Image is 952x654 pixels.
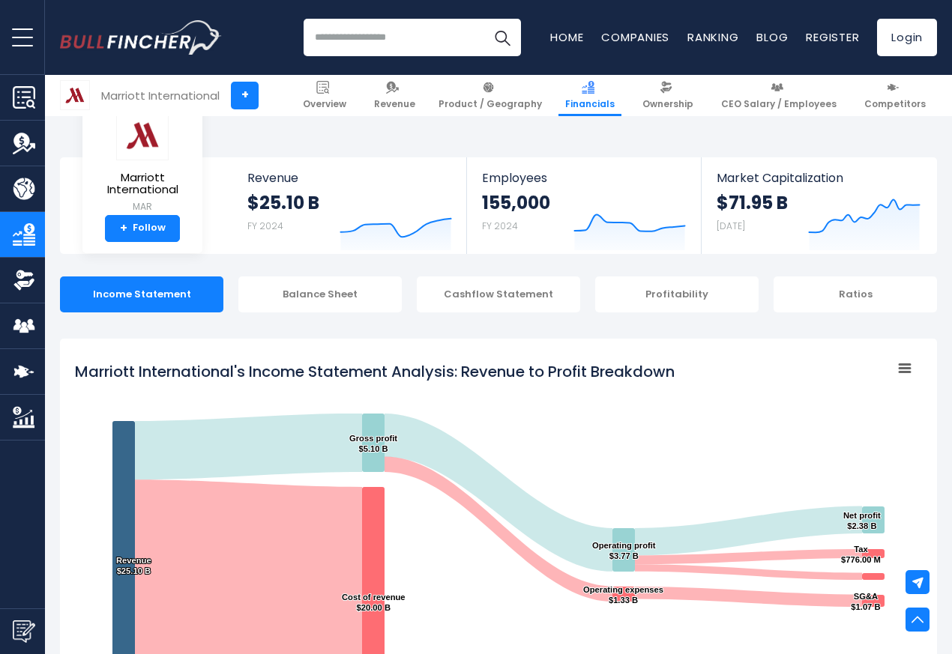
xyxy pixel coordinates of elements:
a: Marriott International MAR [94,109,191,215]
small: MAR [94,200,190,214]
a: Register [806,29,859,45]
a: Ownership [636,75,700,116]
span: Employees [482,171,685,185]
a: Login [877,19,937,56]
strong: $71.95 B [717,191,788,214]
text: Operating profit $3.77 B [592,541,656,560]
span: Financials [565,98,615,110]
span: Product / Geography [439,98,542,110]
strong: 155,000 [482,191,550,214]
text: SG&A $1.07 B [851,592,880,611]
span: Revenue [374,98,415,110]
span: Competitors [864,98,926,110]
span: Marriott International [94,172,190,196]
div: Ratios [774,276,937,312]
span: Market Capitalization [717,171,921,185]
a: Employees 155,000 FY 2024 [467,157,700,254]
tspan: Marriott International's Income Statement Analysis: Revenue to Profit Breakdown [75,361,675,382]
a: Revenue [367,75,422,116]
a: +Follow [105,215,180,242]
div: Marriott International [101,87,220,104]
text: Net profit $2.38 B [843,511,881,530]
small: [DATE] [717,219,745,232]
small: FY 2024 [247,219,283,232]
button: Search [483,19,521,56]
div: Profitability [595,276,759,312]
text: Revenue $25.10 B [116,556,151,575]
span: CEO Salary / Employees [721,98,837,110]
a: Blog [756,29,788,45]
a: Overview [296,75,353,116]
img: Ownership [13,269,35,291]
span: Overview [303,98,346,110]
a: Go to homepage [60,20,221,55]
div: Income Statement [60,276,223,312]
text: Cost of revenue $20.00 B [342,593,406,612]
text: Operating expenses $1.33 B [583,585,663,605]
img: MAR logo [116,110,169,160]
a: Companies [601,29,669,45]
a: Ranking [687,29,738,45]
div: Cashflow Statement [417,276,580,312]
a: CEO Salary / Employees [714,75,843,116]
a: Competitors [858,75,933,116]
span: Revenue [247,171,452,185]
div: Balance Sheet [238,276,402,312]
text: Gross profit $5.10 B [349,434,397,453]
text: Tax $776.00 M [841,545,881,564]
img: Bullfincher logo [60,20,222,55]
small: FY 2024 [482,219,518,232]
a: Market Capitalization $71.95 B [DATE] [702,157,936,254]
a: Financials [558,75,621,116]
a: Revenue $25.10 B FY 2024 [232,157,467,254]
a: Home [550,29,583,45]
span: Ownership [642,98,693,110]
a: Product / Geography [432,75,549,116]
strong: $25.10 B [247,191,319,214]
a: + [231,82,259,109]
strong: + [120,222,127,235]
img: MAR logo [61,81,89,109]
